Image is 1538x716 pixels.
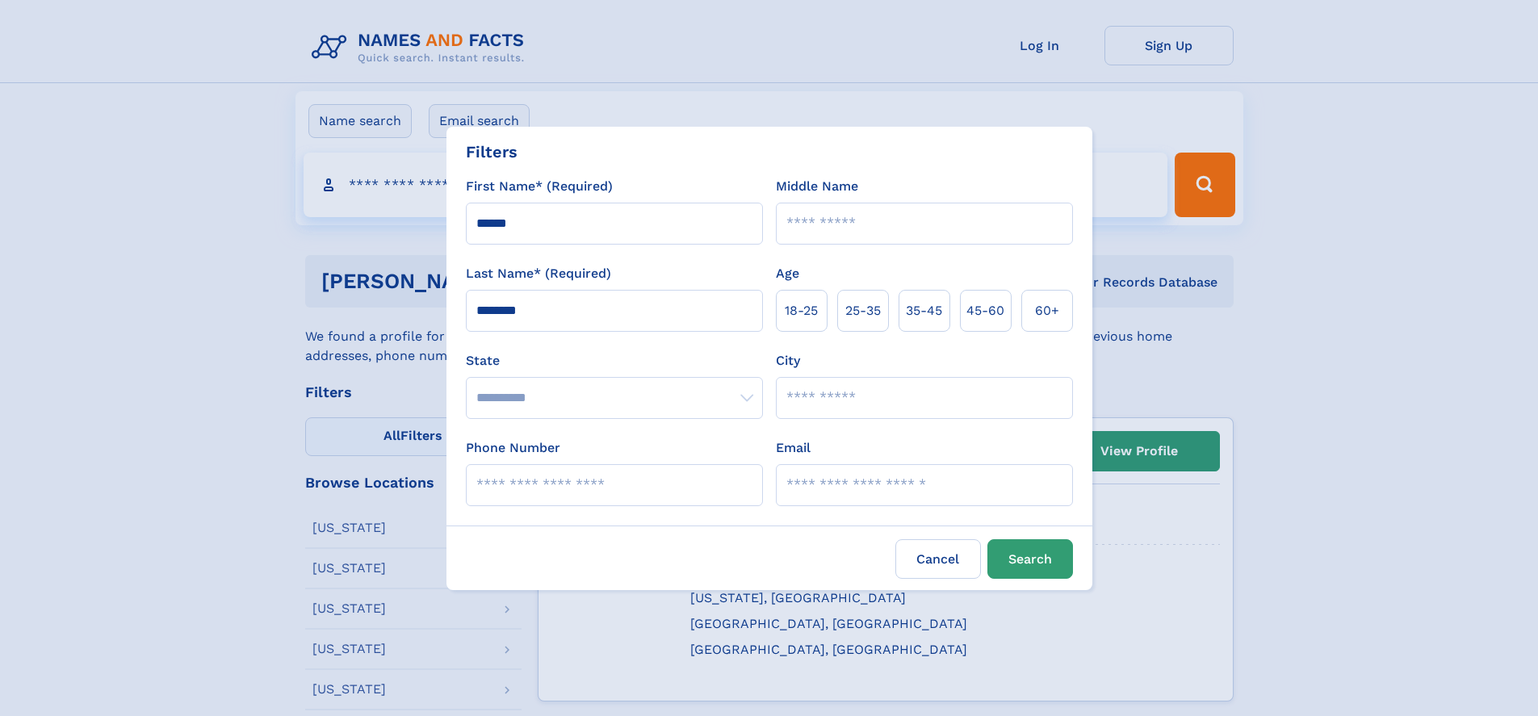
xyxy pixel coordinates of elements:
[845,301,881,320] span: 25‑35
[895,539,981,579] label: Cancel
[776,177,858,196] label: Middle Name
[785,301,818,320] span: 18‑25
[466,177,613,196] label: First Name* (Required)
[466,438,560,458] label: Phone Number
[987,539,1073,579] button: Search
[906,301,942,320] span: 35‑45
[466,140,518,164] div: Filters
[466,264,611,283] label: Last Name* (Required)
[776,264,799,283] label: Age
[466,351,763,371] label: State
[966,301,1004,320] span: 45‑60
[776,438,811,458] label: Email
[776,351,800,371] label: City
[1035,301,1059,320] span: 60+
